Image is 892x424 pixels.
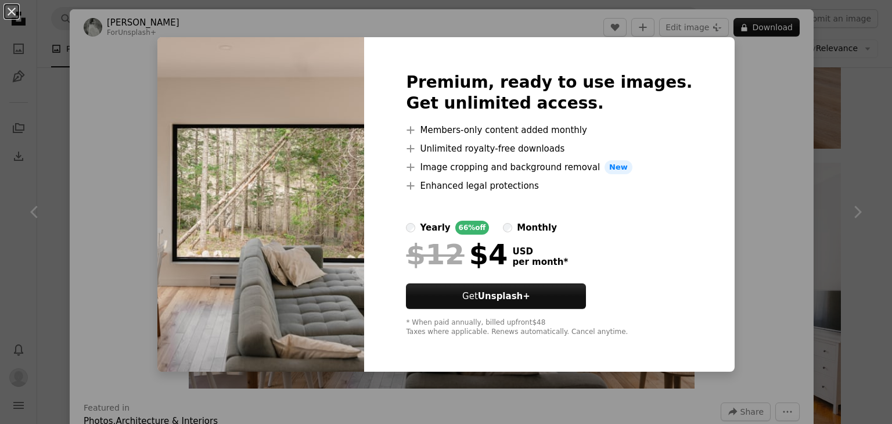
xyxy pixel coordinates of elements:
li: Enhanced legal protections [406,179,692,193]
span: New [605,160,632,174]
a: GetUnsplash+ [406,283,586,309]
div: monthly [517,221,557,235]
li: Image cropping and background removal [406,160,692,174]
span: USD [512,246,568,257]
strong: Unsplash+ [478,291,530,301]
li: Members-only content added monthly [406,123,692,137]
input: yearly66%off [406,223,415,232]
div: yearly [420,221,450,235]
span: $12 [406,239,464,270]
div: * When paid annually, billed upfront $48 Taxes where applicable. Renews automatically. Cancel any... [406,318,692,337]
h2: Premium, ready to use images. Get unlimited access. [406,72,692,114]
li: Unlimited royalty-free downloads [406,142,692,156]
input: monthly [503,223,512,232]
div: 66% off [455,221,490,235]
span: per month * [512,257,568,267]
img: premium_photo-1684445035420-cc3aae0560cc [157,37,364,372]
div: $4 [406,239,508,270]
